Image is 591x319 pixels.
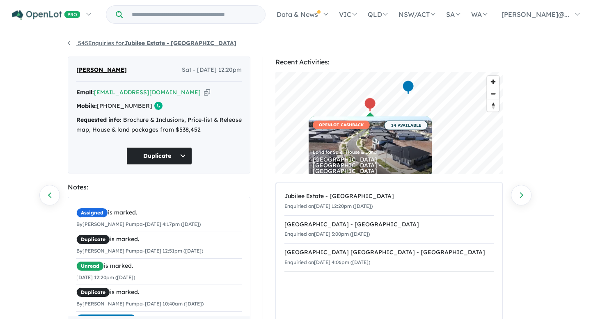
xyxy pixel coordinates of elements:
[487,76,499,88] button: Zoom in
[76,89,94,96] strong: Email:
[402,80,415,95] div: Map marker
[76,261,104,271] span: Unread
[309,116,432,178] a: OPENLOT CASHBACK 14 AVAILABLE Land for Sale | House & Land [GEOGRAPHIC_DATA] [GEOGRAPHIC_DATA] - ...
[284,215,494,244] a: [GEOGRAPHIC_DATA] - [GEOGRAPHIC_DATA]Enquiried on[DATE] 3:00pm ([DATE])
[76,274,135,280] small: [DATE] 12:20pm ([DATE])
[284,231,370,237] small: Enquiried on [DATE] 3:00pm ([DATE])
[502,10,569,18] span: [PERSON_NAME]@...
[12,10,80,20] img: Openlot PRO Logo White
[76,235,242,244] div: is marked.
[76,102,97,109] strong: Mobile:
[126,147,192,165] button: Duplicate
[284,203,373,209] small: Enquiried on [DATE] 12:20pm ([DATE])
[275,72,503,174] canvas: Map
[313,150,428,155] div: Land for Sale | House & Land
[76,261,242,271] div: is marked.
[76,116,121,123] strong: Requested info:
[76,65,127,75] span: [PERSON_NAME]
[182,65,242,75] span: Sat - [DATE] 12:20pm
[364,97,376,112] div: Map marker
[487,100,499,112] button: Reset bearing to north
[124,6,263,23] input: Try estate name, suburb, builder or developer
[313,157,428,174] div: [GEOGRAPHIC_DATA] [GEOGRAPHIC_DATA] - [GEOGRAPHIC_DATA]
[313,121,370,129] span: OPENLOT CASHBACK
[76,208,108,218] span: Assigned
[76,287,110,297] span: Duplicate
[487,88,499,100] button: Zoom out
[204,88,210,97] button: Copy
[76,221,201,227] small: By [PERSON_NAME] Pumpa - [DATE] 4:17pm ([DATE])
[384,121,428,130] span: 14 AVAILABLE
[76,115,242,135] div: Brochure & Inclusions, Price-list & Release map, House & land packages from $538,452
[284,191,494,201] div: Jubilee Estate - [GEOGRAPHIC_DATA]
[76,287,242,297] div: is marked.
[94,89,201,96] a: [EMAIL_ADDRESS][DOMAIN_NAME]
[124,39,236,47] strong: Jubilee Estate - [GEOGRAPHIC_DATA]
[76,301,204,307] small: By [PERSON_NAME] Pumpa - [DATE] 10:40am ([DATE])
[284,243,494,272] a: [GEOGRAPHIC_DATA] [GEOGRAPHIC_DATA] - [GEOGRAPHIC_DATA]Enquiried on[DATE] 4:06pm ([DATE])
[284,220,494,230] div: [GEOGRAPHIC_DATA] - [GEOGRAPHIC_DATA]
[68,39,523,48] nav: breadcrumb
[68,182,250,193] div: Notes:
[68,39,236,47] a: 545Enquiries forJubilee Estate - [GEOGRAPHIC_DATA]
[275,57,503,68] div: Recent Activities:
[284,187,494,216] a: Jubilee Estate - [GEOGRAPHIC_DATA]Enquiried on[DATE] 12:20pm ([DATE])
[76,235,110,244] span: Duplicate
[284,259,370,265] small: Enquiried on [DATE] 4:06pm ([DATE])
[284,248,494,257] div: [GEOGRAPHIC_DATA] [GEOGRAPHIC_DATA] - [GEOGRAPHIC_DATA]
[97,102,152,109] a: [PHONE_NUMBER]
[76,208,242,218] div: is marked.
[76,248,203,254] small: By [PERSON_NAME] Pumpa - [DATE] 12:51pm ([DATE])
